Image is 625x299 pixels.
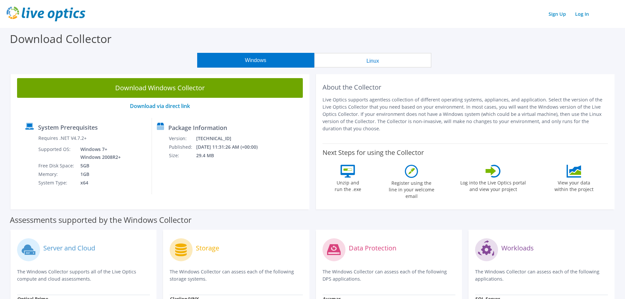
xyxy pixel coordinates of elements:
[460,178,526,193] label: Log into the Live Optics portal and view your project
[38,170,75,179] td: Memory:
[168,124,227,131] label: Package Information
[196,134,266,143] td: [TECHNICAL_ID]
[323,83,608,91] h2: About the Collector
[38,161,75,170] td: Free Disk Space:
[38,145,75,161] td: Supported OS:
[196,245,219,251] label: Storage
[38,124,98,131] label: System Prerequisites
[196,151,266,160] td: 29.4 MB
[38,179,75,187] td: System Type:
[333,178,363,193] label: Unzip and run the .exe
[170,268,302,283] p: The Windows Collector can assess each of the following storage systems.
[43,245,95,251] label: Server and Cloud
[169,151,196,160] td: Size:
[387,178,436,200] label: Register using the line in your welcome email
[475,268,608,283] p: The Windows Collector can assess each of the following applications.
[75,145,122,161] td: Windows 7+ Windows 2008R2+
[349,245,396,251] label: Data Protection
[550,178,597,193] label: View your data within the project
[572,9,592,19] a: Log In
[196,143,266,151] td: [DATE] 11:31:26 AM (+00:00)
[130,102,190,110] a: Download via direct link
[197,53,314,68] button: Windows
[38,135,87,141] label: Requires .NET V4.7.2+
[10,31,112,46] label: Download Collector
[501,245,534,251] label: Workloads
[169,143,196,151] td: Published:
[7,7,85,21] img: live_optics_svg.svg
[314,53,431,68] button: Linux
[17,78,303,98] a: Download Windows Collector
[323,268,455,283] p: The Windows Collector can assess each of the following DPS applications.
[75,179,122,187] td: x64
[323,149,424,157] label: Next Steps for using the Collector
[75,161,122,170] td: 5GB
[10,217,192,223] label: Assessments supported by the Windows Collector
[169,134,196,143] td: Version:
[75,170,122,179] td: 1GB
[323,96,608,132] p: Live Optics supports agentless collection of different operating systems, appliances, and applica...
[17,268,150,283] p: The Windows Collector supports all of the Live Optics compute and cloud assessments.
[545,9,569,19] a: Sign Up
